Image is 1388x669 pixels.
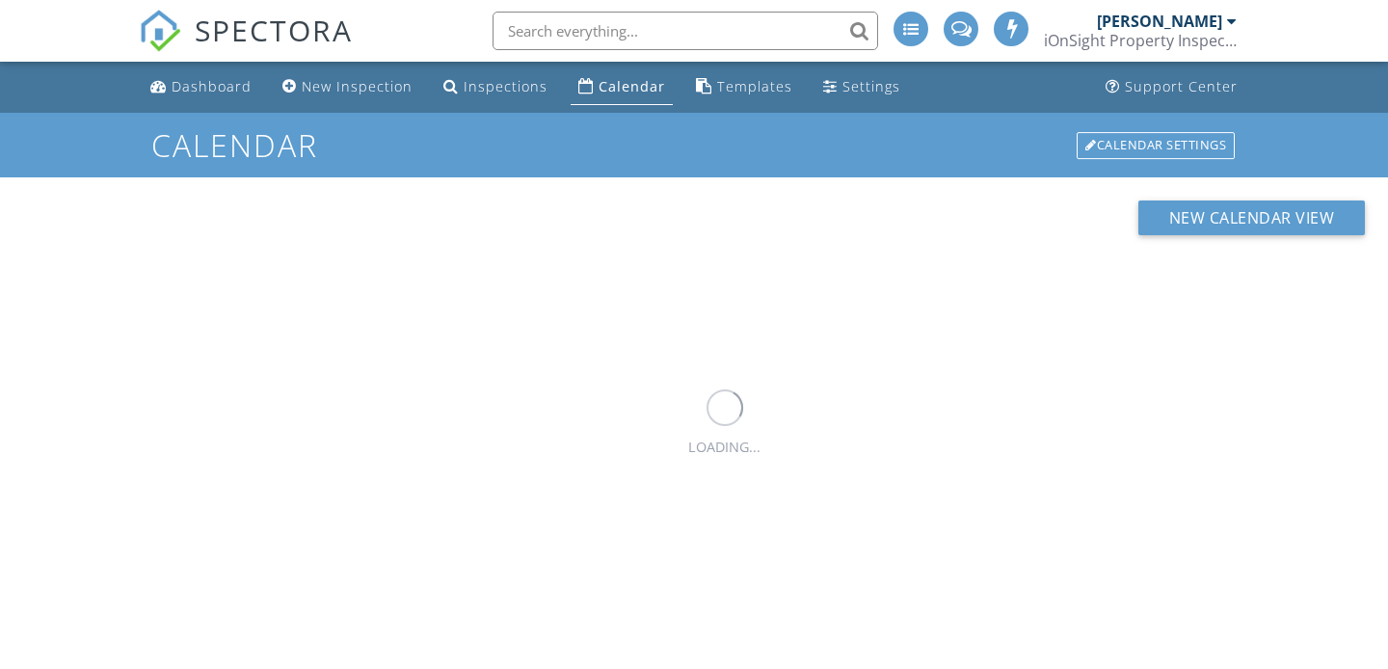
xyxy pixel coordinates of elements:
div: Templates [717,77,792,95]
span: SPECTORA [195,10,353,50]
div: Support Center [1125,77,1238,95]
div: iOnSight Property Inspections [1044,31,1237,50]
a: Settings [815,69,908,105]
a: Calendar [571,69,673,105]
div: Settings [842,77,900,95]
div: Calendar [599,77,665,95]
div: Calendar Settings [1077,132,1235,159]
a: New Inspection [275,69,420,105]
a: Inspections [436,69,555,105]
button: New Calendar View [1138,201,1366,235]
div: New Inspection [302,77,413,95]
div: [PERSON_NAME] [1097,12,1222,31]
a: SPECTORA [139,26,353,67]
a: Templates [688,69,800,105]
img: The Best Home Inspection Software - Spectora [139,10,181,52]
div: Inspections [464,77,547,95]
a: Dashboard [143,69,259,105]
div: LOADING... [688,437,761,458]
input: Search everything... [493,12,878,50]
div: Dashboard [172,77,252,95]
h1: Calendar [151,128,1237,162]
a: Calendar Settings [1075,130,1237,161]
a: Support Center [1098,69,1245,105]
